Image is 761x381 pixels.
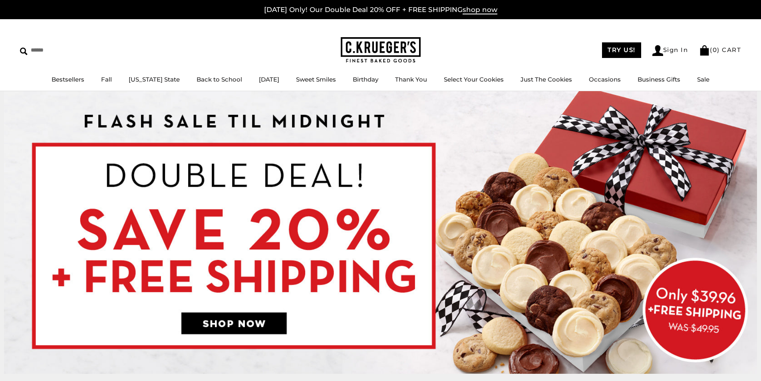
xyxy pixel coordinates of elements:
a: Occasions [589,76,621,83]
a: Sign In [652,45,688,56]
a: [DATE] Only! Our Double Deal 20% OFF + FREE SHIPPINGshop now [264,6,497,14]
img: Bag [699,45,710,56]
a: Bestsellers [52,76,84,83]
span: shop now [463,6,497,14]
img: C.Krueger's Special Offer [4,91,757,374]
a: Birthday [353,76,378,83]
a: Back to School [197,76,242,83]
a: Fall [101,76,112,83]
img: C.KRUEGER'S [341,37,421,63]
img: Account [652,45,663,56]
a: Business Gifts [638,76,680,83]
a: TRY US! [602,42,641,58]
a: Sweet Smiles [296,76,336,83]
a: Just The Cookies [521,76,572,83]
input: Search [20,44,115,56]
span: 0 [713,46,717,54]
a: Select Your Cookies [444,76,504,83]
a: Sale [697,76,709,83]
img: Search [20,48,28,55]
a: [DATE] [259,76,279,83]
a: (0) CART [699,46,741,54]
a: [US_STATE] State [129,76,180,83]
a: Thank You [395,76,427,83]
